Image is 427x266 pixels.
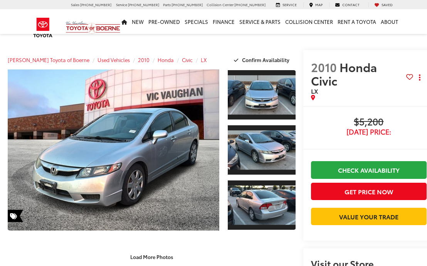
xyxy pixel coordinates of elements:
span: $5,200 [311,116,427,128]
button: Confirm Availability [230,53,296,67]
span: Parts [163,2,171,7]
a: Check Availability [311,161,427,178]
a: My Saved Vehicles [368,2,398,7]
span: [DATE] Price: [311,128,427,136]
a: Home [119,9,129,34]
a: Finance [210,9,237,34]
span: Service [116,2,127,7]
a: New [129,9,146,34]
button: Get Price Now [311,183,427,200]
a: 2010 [138,56,150,63]
a: Map [303,2,328,7]
span: Special [8,210,23,222]
span: [PHONE_NUMBER] [128,2,159,7]
a: About [378,9,400,34]
button: Actions [413,71,427,84]
a: Expand Photo 1 [228,69,296,120]
a: Value Your Trade [311,208,427,225]
span: Contact [342,2,360,7]
a: Contact [329,2,365,7]
span: [PHONE_NUMBER] [234,2,266,7]
span: [PHONE_NUMBER] [80,2,111,7]
span: dropdown dots [419,74,420,81]
span: LX [311,86,318,95]
a: Used Vehicles [98,56,130,63]
span: Map [315,2,323,7]
span: Saved [382,2,393,7]
img: 2010 Honda Civic LX [227,75,296,114]
a: [PERSON_NAME] Toyota of Boerne [8,56,89,63]
span: Service [282,2,297,7]
img: Vic Vaughan Toyota of Boerne [66,21,121,34]
img: 2010 Honda Civic LX [227,130,296,170]
span: [PHONE_NUMBER] [171,2,203,7]
span: Honda Civic [311,59,377,89]
a: Expand Photo 0 [8,69,219,231]
span: 2010 [311,59,337,75]
span: Collision Center [207,2,234,7]
a: Expand Photo 3 [228,180,296,231]
a: Honda [158,56,174,63]
a: Rent a Toyota [335,9,378,34]
a: Specials [182,9,210,34]
a: Pre-Owned [146,9,182,34]
a: Expand Photo 2 [228,125,296,175]
a: Civic [182,56,193,63]
a: Service & Parts: Opens in a new tab [237,9,283,34]
img: 2010 Honda Civic LX [6,69,222,231]
a: LX [201,56,207,63]
span: Sales [71,2,79,7]
a: Collision Center [283,9,335,34]
a: Service [270,2,303,7]
img: Toyota [29,15,57,40]
img: 2010 Honda Civic LX [227,185,296,225]
button: Load More Photos [125,250,178,264]
span: Confirm Availability [242,56,289,63]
